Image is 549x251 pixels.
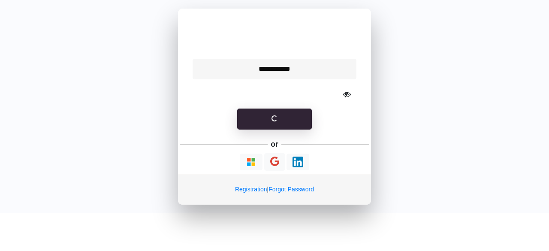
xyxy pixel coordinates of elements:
[269,138,280,150] h5: or
[293,157,303,167] img: Loading...
[246,157,256,167] img: Loading...
[235,186,267,193] a: Registration
[264,153,285,171] button: Continue With Google
[268,186,314,193] a: Forgot Password
[240,154,262,170] button: Continue With Microsoft Azure
[287,154,309,170] button: Continue With LinkedIn
[226,17,323,48] img: QPunch
[178,174,371,205] div: |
